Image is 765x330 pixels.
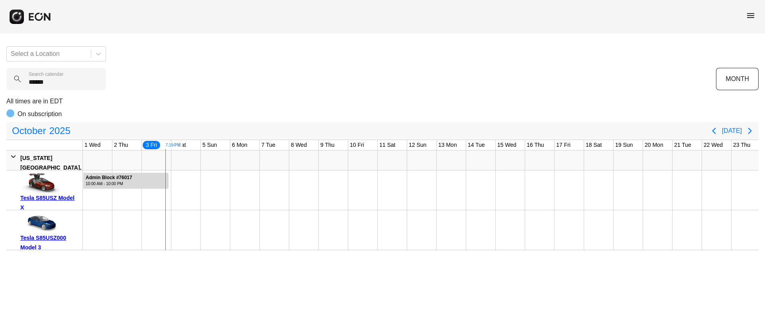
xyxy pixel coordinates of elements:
[742,123,758,139] button: Next page
[20,153,81,182] div: [US_STATE][GEOGRAPHIC_DATA], [GEOGRAPHIC_DATA]
[83,170,169,189] div: Rented for 9 days by Admin Block Current status is rental
[437,140,459,150] div: 13 Mon
[496,140,518,150] div: 15 Wed
[722,124,742,138] button: [DATE]
[86,175,132,181] div: Admin Block #76017
[20,233,80,252] div: Tesla S85USZ000 Model 3
[47,123,72,139] span: 2025
[378,140,397,150] div: 11 Sat
[614,140,634,150] div: 19 Sun
[171,140,188,150] div: 4 Sat
[18,109,62,119] p: On subscription
[466,140,486,150] div: 14 Tue
[525,140,545,150] div: 16 Thu
[289,140,308,150] div: 8 Wed
[348,140,366,150] div: 10 Fri
[732,140,752,150] div: 23 Thu
[230,140,249,150] div: 6 Mon
[643,140,665,150] div: 20 Mon
[20,193,80,212] div: Tesla S85USZ Model X
[702,140,724,150] div: 22 Wed
[260,140,277,150] div: 7 Tue
[10,123,47,139] span: October
[112,140,130,150] div: 2 Thu
[673,140,693,150] div: 21 Tue
[706,123,722,139] button: Previous page
[86,181,132,187] div: 10:00 AM - 10:00 PM
[83,140,102,150] div: 1 Wed
[142,140,161,150] div: 3 Fri
[29,71,63,77] label: Search calendar
[584,140,603,150] div: 18 Sat
[746,11,755,20] span: menu
[6,97,759,106] p: All times are in EDT
[555,140,572,150] div: 17 Fri
[319,140,336,150] div: 9 Thu
[201,140,219,150] div: 5 Sun
[20,173,60,193] img: car
[407,140,428,150] div: 12 Sun
[20,213,60,233] img: car
[7,123,75,139] button: October2025
[716,68,759,90] button: MONTH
